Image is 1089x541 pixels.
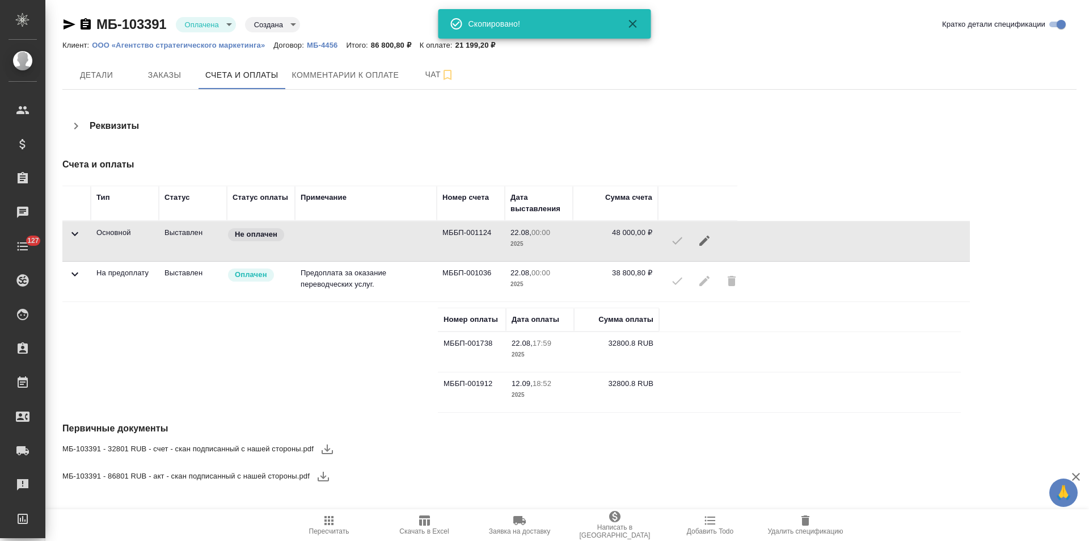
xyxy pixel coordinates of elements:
div: Номер оплаты [444,314,498,325]
td: МББП-001036 [437,262,505,301]
p: 18:52 [533,379,551,388]
h4: Счета и оплаты [62,158,738,171]
p: Клиент: [62,41,92,49]
span: МБ-103391 - 32801 RUB - счет - скан подписанный с нашей стороны.pdf [62,443,314,455]
span: 127 [20,235,46,246]
h4: Реквизиты [90,119,139,133]
p: Не оплачен [235,229,277,240]
button: Оплачена [181,20,222,30]
div: Сумма счета [605,192,652,203]
p: 17:59 [533,339,551,347]
td: 32800.8 RUB [574,372,659,412]
div: Статус [164,192,190,203]
div: Сумма оплаты [598,314,653,325]
div: Оплачена [245,17,300,32]
td: МББП-001124 [437,221,505,261]
span: Toggle Row Expanded [68,234,82,242]
td: МББП-001738 [438,332,506,372]
p: 86 800,80 ₽ [371,41,420,49]
a: МБ-4456 [307,40,346,49]
span: Чат [412,68,467,82]
td: 38 800,80 ₽ [573,262,658,301]
div: Тип [96,192,110,203]
p: 00:00 [531,228,550,237]
a: МБ-103391 [96,16,167,32]
p: МБ-4456 [307,41,346,49]
div: Примечание [301,192,347,203]
svg: Подписаться [441,68,454,82]
p: ООО «Агентство стратегического маркетинга» [92,41,273,49]
button: Скопировать ссылку для ЯМессенджера [62,18,76,31]
td: 32800.8 RUB [574,332,659,372]
td: Основной [91,221,159,261]
p: 12.09, [512,379,533,388]
div: Дата оплаты [512,314,559,325]
p: Выставлен [164,227,221,238]
td: МББП-001912 [438,372,506,412]
a: 127 [3,232,43,261]
span: Кратко детали спецификации [942,19,1045,30]
button: Закрыть [619,17,647,31]
p: 22.08, [512,339,533,347]
span: Toggle Row Expanded [68,274,82,283]
p: 2025 [512,389,568,401]
p: 2025 [512,349,568,360]
div: Дата выставления [510,192,567,215]
td: На предоплату [91,262,159,301]
p: 2025 [510,238,567,250]
p: 22.08, [510,269,531,277]
p: Итого: [346,41,370,49]
span: Счета и оплаты [205,68,278,82]
a: ООО «Агентство стратегического маркетинга» [92,40,273,49]
div: Статус оплаты [233,192,288,203]
button: Создана [251,20,286,30]
p: 22.08, [510,228,531,237]
div: Номер счета [442,192,489,203]
div: Скопировано! [468,18,610,30]
button: Редактировать [691,227,718,254]
span: Комментарии к оплате [292,68,399,82]
p: Договор: [273,41,307,49]
span: Детали [69,68,124,82]
span: 🙏 [1054,481,1073,505]
span: МБ-103391 - 86801 RUB - акт - скан подписанный с нашей стороны.pdf [62,471,310,482]
h4: Первичные документы [62,422,738,435]
p: 2025 [510,279,567,290]
button: 🙏 [1049,479,1078,507]
div: Оплачена [176,17,236,32]
span: Заказы [137,68,192,82]
td: 48 000,00 ₽ [573,221,658,261]
p: Все изменения в спецификации заблокированы [164,267,221,279]
p: Предоплата за оказание переводческих услуг. [301,267,431,290]
p: Оплачен [235,269,267,280]
button: Скопировать ссылку [79,18,92,31]
p: 21 199,20 ₽ [455,41,504,49]
p: 00:00 [531,269,550,277]
p: К оплате: [420,41,455,49]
